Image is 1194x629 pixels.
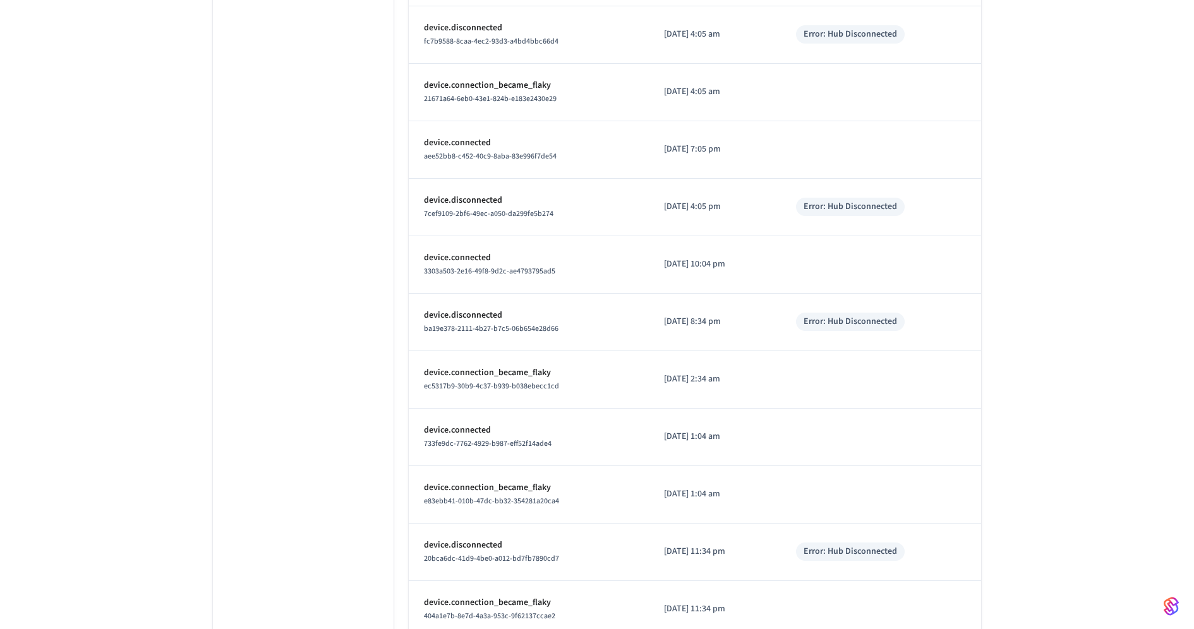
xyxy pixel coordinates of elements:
p: [DATE] 1:04 am [664,430,766,443]
p: device.connection_became_flaky [424,79,634,92]
span: 20bca6dc-41d9-4be0-a012-bd7fb7890cd7 [424,553,559,564]
div: Error: Hub Disconnected [804,200,897,213]
div: Error: Hub Disconnected [804,28,897,41]
span: ec5317b9-30b9-4c37-b939-b038ebecc1cd [424,381,559,392]
img: SeamLogoGradient.69752ec5.svg [1164,596,1179,616]
p: device.connection_became_flaky [424,596,634,609]
p: [DATE] 10:04 pm [664,258,766,271]
p: device.connection_became_flaky [424,481,634,494]
p: [DATE] 4:05 am [664,85,766,99]
span: 404a1e7b-8e7d-4a3a-953c-9f62137ccae2 [424,611,555,621]
p: [DATE] 2:34 am [664,373,766,386]
p: [DATE] 1:04 am [664,488,766,501]
span: ba19e378-2111-4b27-b7c5-06b654e28d66 [424,323,558,334]
p: device.disconnected [424,539,634,552]
p: [DATE] 11:34 pm [664,545,766,558]
p: [DATE] 4:05 pm [664,200,766,213]
span: aee52bb8-c452-40c9-8aba-83e996f7de54 [424,151,557,162]
span: fc7b9588-8caa-4ec2-93d3-a4bd4bbc66d4 [424,36,558,47]
p: device.disconnected [424,21,634,35]
p: device.connection_became_flaky [424,366,634,380]
div: Error: Hub Disconnected [804,545,897,558]
p: [DATE] 8:34 pm [664,315,766,328]
span: 733fe9dc-7762-4929-b987-eff52f14ade4 [424,438,552,449]
p: [DATE] 7:05 pm [664,143,766,156]
p: device.connected [424,424,634,437]
span: e83ebb41-010b-47dc-bb32-354281a20ca4 [424,496,559,506]
p: device.connected [424,251,634,265]
span: 3303a503-2e16-49f8-9d2c-ae4793795ad5 [424,266,555,277]
span: 7cef9109-2bf6-49ec-a050-da299fe5b274 [424,208,553,219]
span: 21671a64-6eb0-43e1-824b-e183e2430e29 [424,93,557,104]
p: device.connected [424,136,634,150]
div: Error: Hub Disconnected [804,315,897,328]
p: [DATE] 11:34 pm [664,602,766,616]
p: device.disconnected [424,194,634,207]
p: [DATE] 4:05 am [664,28,766,41]
p: device.disconnected [424,309,634,322]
